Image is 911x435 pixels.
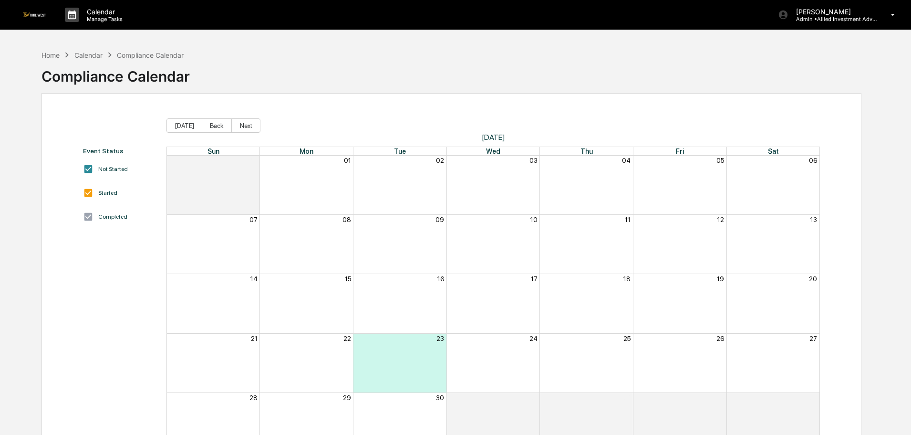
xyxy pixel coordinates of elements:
button: 06 [809,157,817,164]
button: 31 [251,157,258,164]
span: Mon [300,147,313,155]
button: 24 [529,335,538,342]
span: Fri [676,147,684,155]
button: 29 [343,394,351,402]
span: Tue [394,147,406,155]
button: 18 [623,275,631,283]
div: Not Started [98,166,128,172]
button: 02 [436,157,444,164]
button: Back [202,118,232,133]
div: Compliance Calendar [117,51,184,59]
div: Compliance Calendar [41,60,190,85]
button: 25 [623,335,631,342]
button: 04 [622,157,631,164]
button: 04 [808,394,817,402]
button: 12 [717,216,724,223]
button: 10 [530,216,538,223]
button: 15 [345,275,351,283]
p: Manage Tasks [79,16,127,22]
button: 19 [717,275,724,283]
button: 03 [716,394,724,402]
button: 30 [436,394,444,402]
button: Next [232,118,260,133]
button: 16 [437,275,444,283]
button: 17 [531,275,538,283]
button: 27 [809,335,817,342]
button: 09 [435,216,444,223]
span: Sat [768,147,779,155]
button: 07 [249,216,258,223]
div: Calendar [74,51,103,59]
button: 14 [250,275,258,283]
button: 11 [625,216,631,223]
button: 02 [622,394,631,402]
button: 13 [810,216,817,223]
span: Thu [580,147,593,155]
button: 01 [344,157,351,164]
div: Home [41,51,60,59]
div: Event Status [83,147,157,155]
p: Calendar [79,8,127,16]
button: 03 [529,157,538,164]
button: 28 [249,394,258,402]
p: [PERSON_NAME] [788,8,877,16]
button: 05 [716,157,724,164]
button: 22 [343,335,351,342]
div: Started [98,190,117,196]
img: logo [23,12,46,17]
span: [DATE] [166,133,820,142]
p: Admin • Allied Investment Advisors [788,16,877,22]
button: 23 [436,335,444,342]
button: 21 [251,335,258,342]
div: Completed [98,213,127,220]
button: 26 [716,335,724,342]
button: 01 [530,394,538,402]
span: Sun [207,147,219,155]
button: 20 [809,275,817,283]
button: 08 [342,216,351,223]
button: [DATE] [166,118,202,133]
span: Wed [486,147,500,155]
